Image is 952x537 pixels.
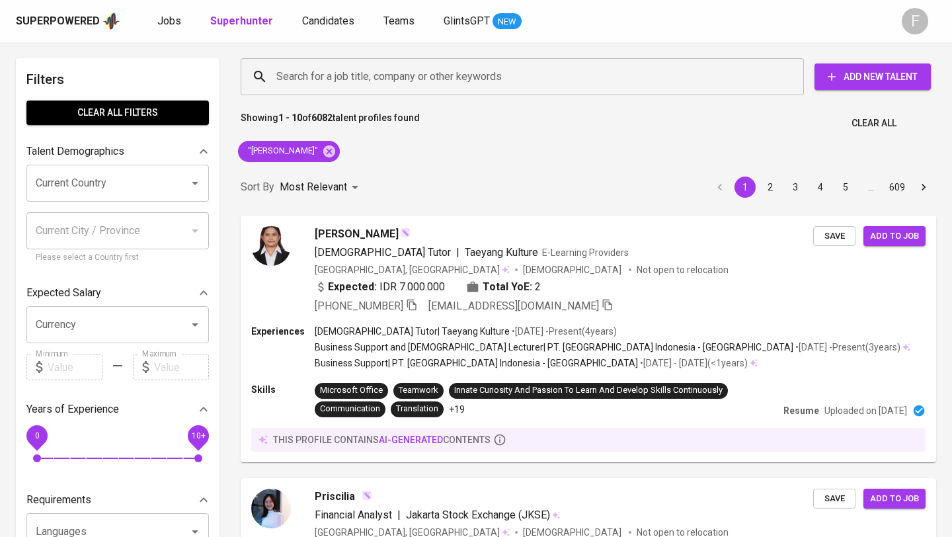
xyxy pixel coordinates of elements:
[783,404,819,417] p: Resume
[454,384,723,397] div: Innate Curiosity And Passion To Learn And Develop Skills Continuously
[251,325,315,338] p: Experiences
[26,138,209,165] div: Talent Demographics
[734,177,756,198] button: page 1
[315,246,451,259] span: [DEMOGRAPHIC_DATA] Tutor
[311,112,333,123] b: 6082
[870,229,919,244] span: Add to job
[637,263,729,276] p: Not open to relocation
[251,383,315,396] p: Skills
[48,354,102,380] input: Value
[824,404,907,417] p: Uploaded on [DATE]
[315,341,793,354] p: Business Support and [DEMOGRAPHIC_DATA] Lecturer | PT. [GEOGRAPHIC_DATA] Indonesia - [GEOGRAPHIC_...
[241,111,420,136] p: Showing of talent profiles found
[186,174,204,192] button: Open
[456,245,459,261] span: |
[315,509,392,521] span: Financial Analyst
[397,507,401,523] span: |
[396,403,438,415] div: Translation
[251,489,291,528] img: 32fb350c6bbb52124516557eb3a9cdcc.jpg
[278,112,302,123] b: 1 - 10
[191,431,205,440] span: 10+
[870,491,919,507] span: Add to job
[251,226,291,266] img: c03a6ad2274491d6bb95e29e7f5011e8.jpeg
[26,101,209,125] button: Clear All filters
[320,384,383,397] div: Microsoft Office
[510,325,617,338] p: • [DATE] - Present ( 4 years )
[820,229,849,244] span: Save
[26,401,119,417] p: Years of Experience
[273,433,491,446] p: this profile contains contents
[315,300,403,312] span: [PHONE_NUMBER]
[913,177,934,198] button: Go to next page
[535,279,541,295] span: 2
[16,14,100,29] div: Superpowered
[793,341,900,354] p: • [DATE] - Present ( 3 years )
[154,354,209,380] input: Value
[400,227,411,238] img: magic_wand.svg
[707,177,936,198] nav: pagination navigation
[238,141,340,162] div: "[PERSON_NAME]"
[241,179,274,195] p: Sort By
[379,434,443,445] span: AI-generated
[810,177,831,198] button: Go to page 4
[26,285,101,301] p: Expected Salary
[186,315,204,334] button: Open
[34,431,39,440] span: 0
[238,145,326,157] span: "[PERSON_NAME]"
[383,13,417,30] a: Teams
[846,111,902,136] button: Clear All
[863,226,926,247] button: Add to job
[36,251,200,265] p: Please select a Country first
[315,226,399,242] span: [PERSON_NAME]
[26,144,124,159] p: Talent Demographics
[157,13,184,30] a: Jobs
[362,490,372,501] img: magic_wand.svg
[493,15,522,28] span: NEW
[302,13,357,30] a: Candidates
[820,491,849,507] span: Save
[37,104,198,121] span: Clear All filters
[280,179,347,195] p: Most Relevant
[825,69,920,85] span: Add New Talent
[383,15,415,27] span: Teams
[835,177,856,198] button: Go to page 5
[26,492,91,508] p: Requirements
[26,396,209,423] div: Years of Experience
[542,247,629,258] span: E-Learning Providers
[406,509,550,521] span: Jakarta Stock Exchange (JKSE)
[428,300,599,312] span: [EMAIL_ADDRESS][DOMAIN_NAME]
[26,487,209,513] div: Requirements
[638,356,748,370] p: • [DATE] - [DATE] ( <1 years )
[320,403,380,415] div: Communication
[315,263,510,276] div: [GEOGRAPHIC_DATA], [GEOGRAPHIC_DATA]
[863,489,926,509] button: Add to job
[814,63,931,90] button: Add New Talent
[444,13,522,30] a: GlintsGPT NEW
[210,13,276,30] a: Superhunter
[444,15,490,27] span: GlintsGPT
[157,15,181,27] span: Jobs
[26,69,209,90] h6: Filters
[449,403,465,416] p: +19
[813,226,855,247] button: Save
[813,489,855,509] button: Save
[210,15,273,27] b: Superhunter
[860,181,881,194] div: …
[315,325,510,338] p: [DEMOGRAPHIC_DATA] Tutor | Taeyang Kulture
[760,177,781,198] button: Go to page 2
[483,279,532,295] b: Total YoE:
[315,489,360,505] span: Priscilia ‎‎‏‏‎ ‎
[280,175,363,200] div: Most Relevant
[523,263,623,276] span: [DEMOGRAPHIC_DATA]
[785,177,806,198] button: Go to page 3
[885,177,909,198] button: Go to page 609
[16,11,120,31] a: Superpoweredapp logo
[328,279,377,295] b: Expected:
[852,115,896,132] span: Clear All
[465,246,538,259] span: Taeyang Kulture
[102,11,120,31] img: app logo
[315,356,638,370] p: Business Support | PT. [GEOGRAPHIC_DATA] Indonesia - [GEOGRAPHIC_DATA]
[315,279,445,295] div: IDR 7.000.000
[399,384,438,397] div: Teamwork
[902,8,928,34] div: F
